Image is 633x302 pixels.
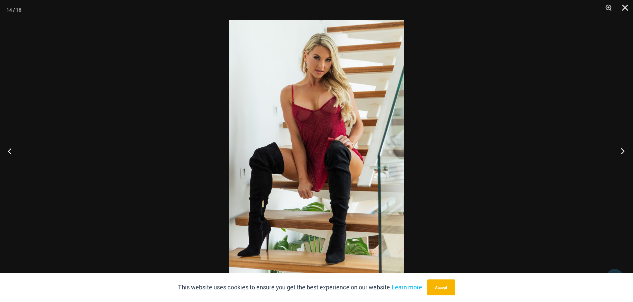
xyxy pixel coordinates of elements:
p: This website uses cookies to ensure you get the best experience on our website. [178,282,422,292]
button: Next [608,134,633,168]
a: Learn more [392,283,422,291]
div: 14 / 16 [7,5,21,15]
img: Guilty Pleasures Red 1260 Slip 6045 Thong 06v2 [229,20,404,282]
button: Accept [427,279,455,295]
